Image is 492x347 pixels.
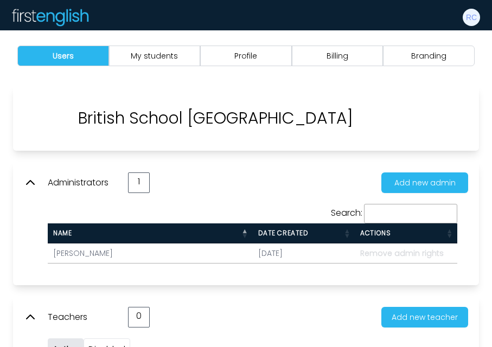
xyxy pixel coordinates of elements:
[364,204,457,223] input: Search:
[253,223,355,243] th: Date created : activate to sort column ascending
[109,46,201,66] button: My students
[383,46,475,66] button: Branding
[128,307,150,327] div: 0
[48,243,253,263] td: [PERSON_NAME]
[48,311,117,324] p: Teachers
[360,248,444,259] span: Remove admin rights
[128,172,150,193] div: 1
[373,176,468,189] a: Add new admin
[78,108,353,128] p: British School [GEOGRAPHIC_DATA]
[331,207,457,219] label: Search:
[373,311,468,323] a: Add new teacher
[53,228,72,237] span: Name
[200,46,292,66] button: Profile
[463,9,480,26] img: Richard Crisafulli
[48,176,117,189] p: Administrators
[292,46,384,66] button: Billing
[17,46,109,66] button: Users
[48,223,253,243] th: Name : activate to sort column descending
[11,8,89,26] img: Logo
[355,223,457,243] th: Actions : activate to sort column ascending
[253,243,355,263] td: [DATE]
[381,307,468,327] button: Add new teacher
[381,172,468,193] button: Add new admin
